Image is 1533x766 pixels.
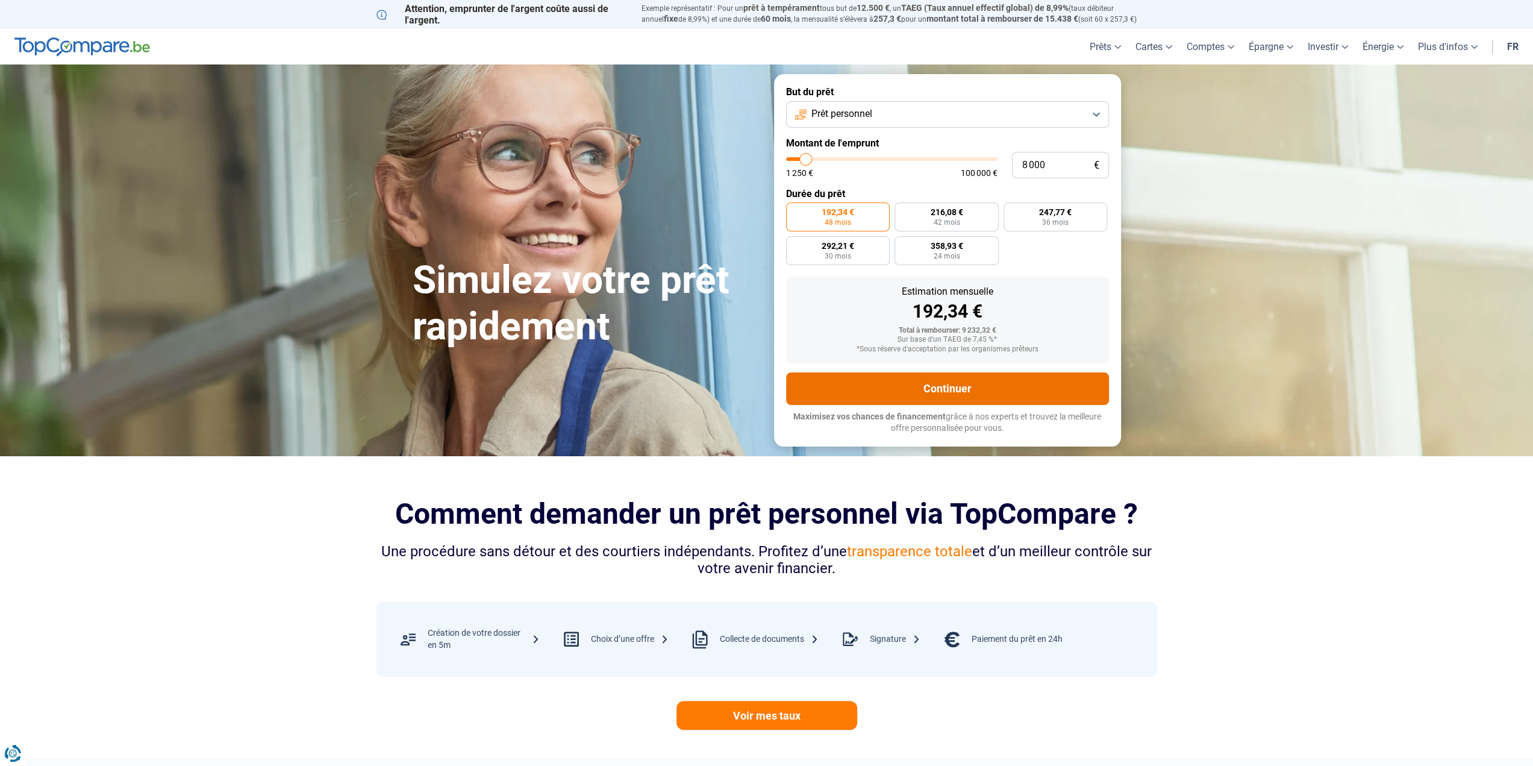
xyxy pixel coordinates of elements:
div: Signature [870,633,920,645]
span: 257,3 € [873,14,901,24]
span: 30 mois [825,253,851,260]
span: 216,08 € [930,208,963,216]
label: Montant de l'emprunt [786,137,1109,149]
span: 60 mois [761,14,791,24]
a: Investir [1300,29,1355,64]
span: montant total à rembourser de 15.438 € [926,14,1078,24]
span: 1 250 € [786,169,813,177]
span: 358,93 € [930,242,963,250]
a: Comptes [1179,29,1241,64]
span: Maximisez vos chances de financement [793,412,946,421]
a: Voir mes taux [676,701,857,730]
div: Une procédure sans détour et des courtiers indépendants. Profitez d’une et d’un meilleur contrôle... [376,543,1157,578]
div: *Sous réserve d'acceptation par les organismes prêteurs [796,345,1099,354]
p: Attention, emprunter de l'argent coûte aussi de l'argent. [376,3,627,26]
span: prêt à tempérament [743,3,820,13]
span: 247,77 € [1039,208,1072,216]
h2: Comment demander un prêt personnel via TopCompare ? [376,497,1157,530]
img: TopCompare [14,37,150,57]
span: 42 mois [933,219,960,226]
div: Paiement du prêt en 24h [972,633,1063,645]
a: Cartes [1128,29,1179,64]
span: 192,34 € [822,208,854,216]
div: Estimation mensuelle [796,287,1099,297]
span: 292,21 € [822,242,854,250]
p: Exemple représentatif : Pour un tous but de , un (taux débiteur annuel de 8,99%) et une durée de ... [642,3,1157,25]
a: Plus d'infos [1411,29,1485,64]
span: transparence totale [847,543,972,560]
div: Collecte de documents [720,633,819,645]
span: TAEG (Taux annuel effectif global) de 8,99% [901,3,1069,13]
span: 12.500 € [857,3,890,13]
label: But du prêt [786,86,1109,98]
h1: Simulez votre prêt rapidement [413,257,760,350]
div: 192,34 € [796,303,1099,321]
a: Énergie [1355,29,1411,64]
div: Création de votre dossier en 5m [428,627,540,651]
a: Prêts [1082,29,1128,64]
div: Choix d’une offre [591,633,669,645]
div: Total à rembourser: 9 232,32 € [796,327,1099,335]
p: grâce à nos experts et trouvez la meilleure offre personnalisée pour vous. [786,411,1109,435]
span: Prêt personnel [811,107,872,121]
span: 36 mois [1042,219,1069,226]
span: € [1094,160,1099,171]
button: Continuer [786,372,1109,405]
label: Durée du prêt [786,188,1109,199]
div: Sur base d'un TAEG de 7,45 %* [796,336,1099,344]
span: 24 mois [933,253,960,260]
span: 100 000 € [961,169,998,177]
span: fixe [664,14,678,24]
a: Épargne [1241,29,1300,64]
a: fr [1500,29,1526,64]
span: 48 mois [825,219,851,226]
button: Prêt personnel [786,101,1109,128]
